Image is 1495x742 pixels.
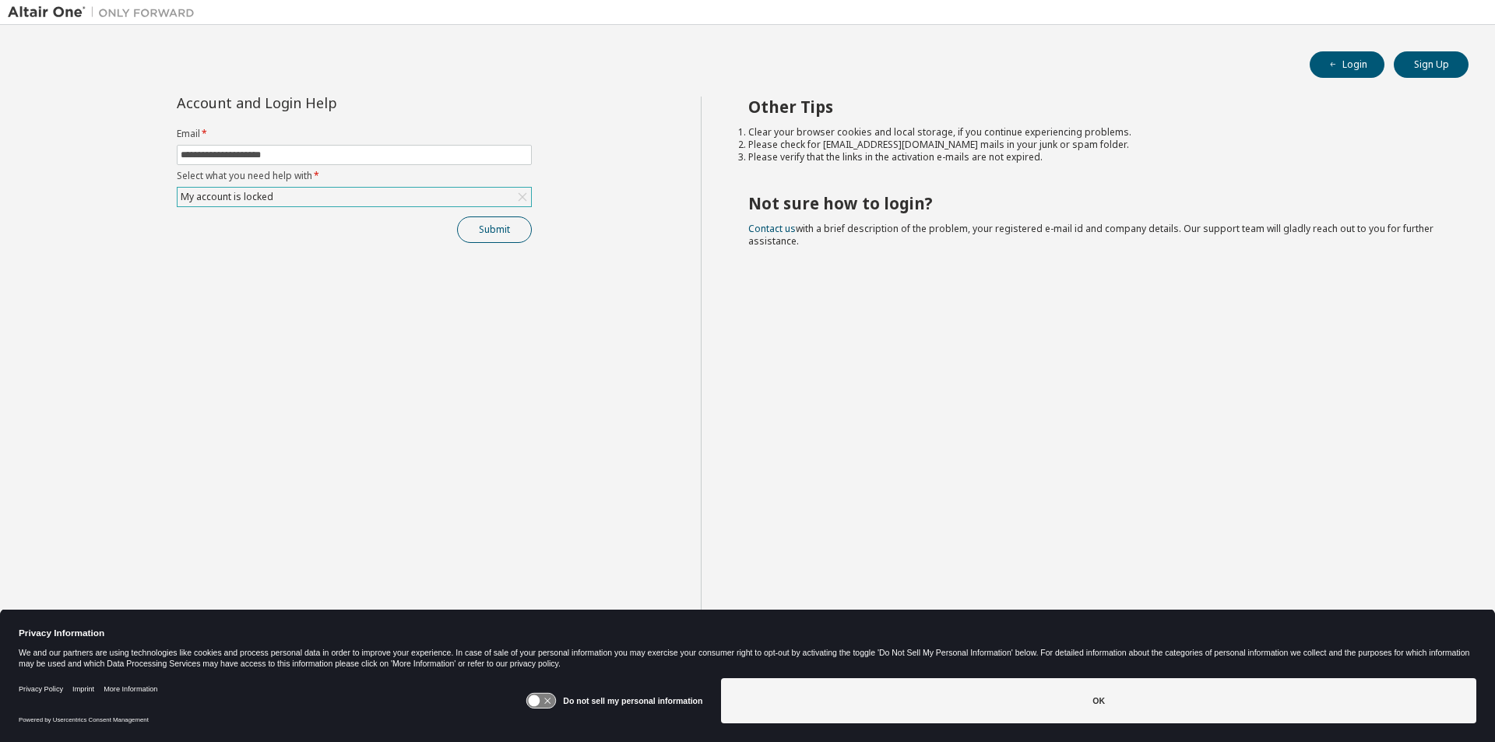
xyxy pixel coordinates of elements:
[8,5,202,20] img: Altair One
[748,139,1441,151] li: Please check for [EMAIL_ADDRESS][DOMAIN_NAME] mails in your junk or spam folder.
[748,126,1441,139] li: Clear your browser cookies and local storage, if you continue experiencing problems.
[748,222,1433,248] span: with a brief description of the problem, your registered e-mail id and company details. Our suppo...
[1394,51,1469,78] button: Sign Up
[177,97,461,109] div: Account and Login Help
[748,193,1441,213] h2: Not sure how to login?
[178,188,531,206] div: My account is locked
[748,97,1441,117] h2: Other Tips
[748,222,796,235] a: Contact us
[457,216,532,243] button: Submit
[178,188,276,206] div: My account is locked
[748,151,1441,164] li: Please verify that the links in the activation e-mails are not expired.
[177,170,532,182] label: Select what you need help with
[1310,51,1384,78] button: Login
[177,128,532,140] label: Email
